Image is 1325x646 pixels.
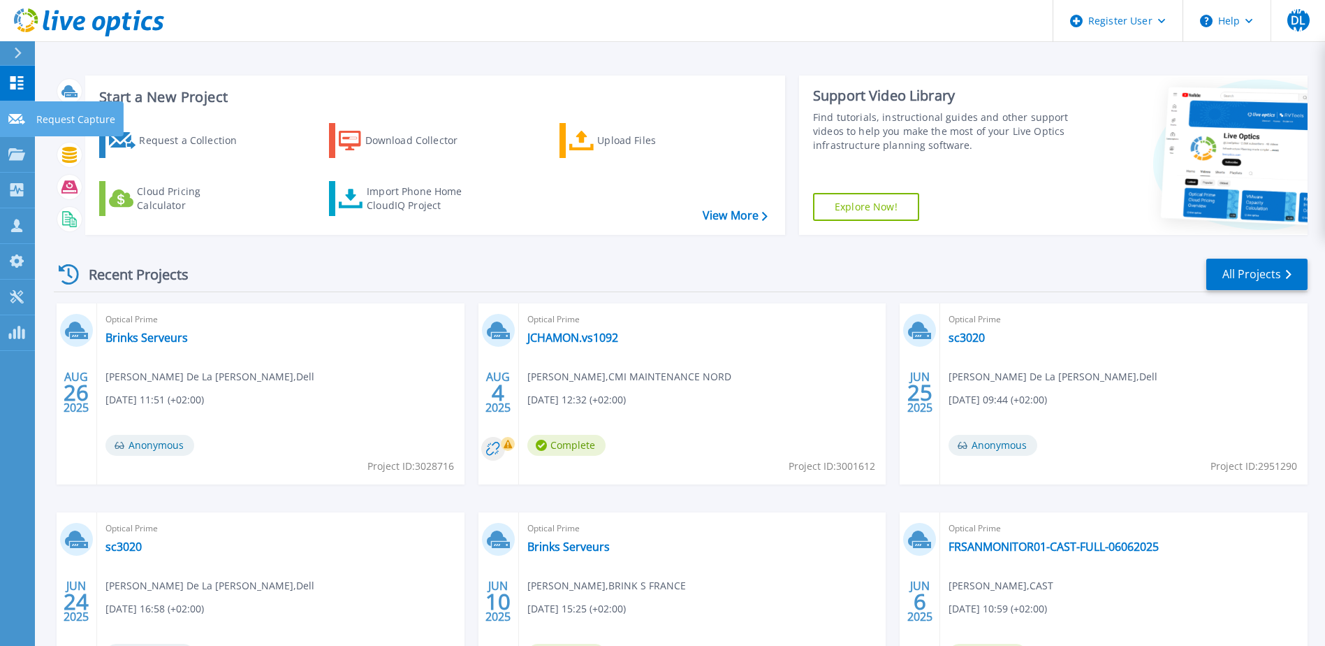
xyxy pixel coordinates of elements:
[329,123,485,158] a: Download Collector
[105,331,188,345] a: Brinks Serveurs
[949,601,1047,617] span: [DATE] 10:59 (+02:00)
[105,601,204,617] span: [DATE] 16:58 (+02:00)
[527,369,731,385] span: [PERSON_NAME] , CMI MAINTENANCE NORD
[907,367,933,418] div: JUN 2025
[597,127,709,155] div: Upload Files
[527,521,878,536] span: Optical Prime
[137,185,249,213] div: Cloud Pricing Calculator
[949,578,1053,594] span: [PERSON_NAME] , CAST
[949,435,1037,456] span: Anonymous
[949,521,1299,536] span: Optical Prime
[559,123,715,158] a: Upload Files
[527,392,626,408] span: [DATE] 12:32 (+02:00)
[907,387,932,399] span: 25
[63,367,89,418] div: AUG 2025
[949,392,1047,408] span: [DATE] 09:44 (+02:00)
[36,101,115,138] p: Request Capture
[54,257,207,292] div: Recent Projects
[703,209,768,222] a: View More
[949,369,1157,385] span: [PERSON_NAME] De La [PERSON_NAME] , Dell
[63,576,89,627] div: JUN 2025
[105,540,142,554] a: sc3020
[813,193,919,221] a: Explore Now!
[527,601,626,617] span: [DATE] 15:25 (+02:00)
[907,576,933,627] div: JUN 2025
[949,312,1299,327] span: Optical Prime
[105,312,456,327] span: Optical Prime
[99,123,255,158] a: Request a Collection
[492,387,504,399] span: 4
[64,596,89,608] span: 24
[1210,459,1297,474] span: Project ID: 2951290
[527,312,878,327] span: Optical Prime
[367,185,476,213] div: Import Phone Home CloudIQ Project
[527,540,610,554] a: Brinks Serveurs
[949,540,1159,554] a: FRSANMONITOR01-CAST-FULL-06062025
[105,369,314,385] span: [PERSON_NAME] De La [PERSON_NAME] , Dell
[105,521,456,536] span: Optical Prime
[99,181,255,216] a: Cloud Pricing Calculator
[365,127,477,155] div: Download Collector
[813,110,1072,152] div: Find tutorials, instructional guides and other support videos to help you make the most of your L...
[813,87,1072,105] div: Support Video Library
[527,331,618,345] a: JCHAMON.vs1092
[105,578,314,594] span: [PERSON_NAME] De La [PERSON_NAME] , Dell
[139,127,251,155] div: Request a Collection
[1206,259,1308,290] a: All Projects
[914,596,926,608] span: 6
[99,89,767,105] h3: Start a New Project
[1287,3,1310,37] span: MADLM
[367,459,454,474] span: Project ID: 3028716
[527,578,686,594] span: [PERSON_NAME] , BRINK S FRANCE
[105,435,194,456] span: Anonymous
[527,435,606,456] span: Complete
[485,576,511,627] div: JUN 2025
[789,459,875,474] span: Project ID: 3001612
[105,392,204,408] span: [DATE] 11:51 (+02:00)
[949,331,985,345] a: sc3020
[485,367,511,418] div: AUG 2025
[485,596,511,608] span: 10
[64,387,89,399] span: 26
